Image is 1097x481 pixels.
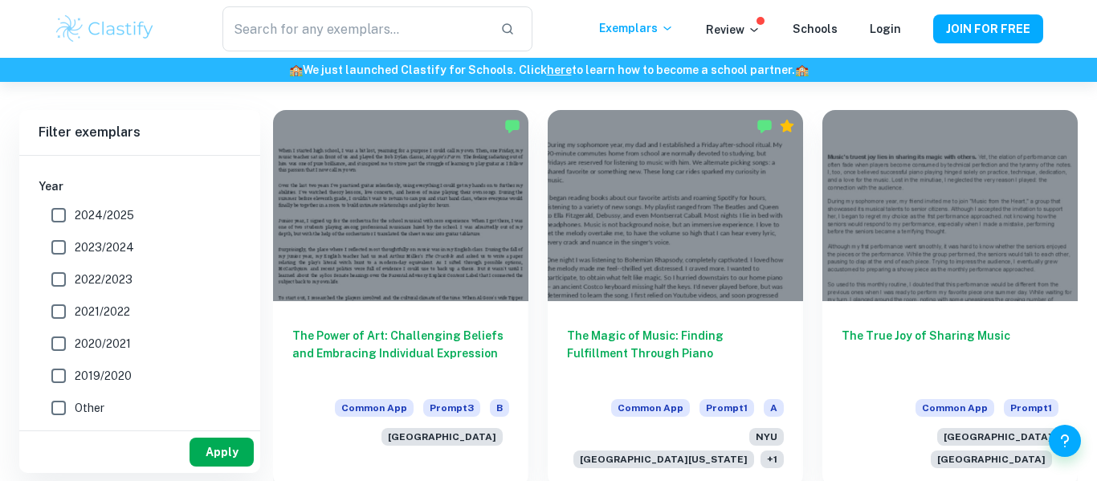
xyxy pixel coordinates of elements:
[699,399,754,417] span: Prompt 1
[39,177,241,195] h6: Year
[222,6,487,51] input: Search for any exemplars...
[75,271,133,288] span: 2022/2023
[75,206,134,224] span: 2024/2025
[75,303,130,320] span: 2021/2022
[611,399,690,417] span: Common App
[573,450,754,468] span: [GEOGRAPHIC_DATA][US_STATE]
[842,327,1058,380] h6: The True Joy of Sharing Music
[756,118,773,134] img: Marked
[793,22,838,35] a: Schools
[1004,399,1058,417] span: Prompt 1
[795,63,809,76] span: 🏫
[490,399,509,417] span: B
[706,21,761,39] p: Review
[933,14,1043,43] button: JOIN FOR FREE
[335,399,414,417] span: Common App
[779,118,795,134] div: Premium
[423,399,480,417] span: Prompt 3
[381,428,503,446] span: [GEOGRAPHIC_DATA]
[75,335,131,353] span: 2020/2021
[931,450,1052,468] span: [GEOGRAPHIC_DATA]
[54,13,156,45] img: Clastify logo
[292,327,509,380] h6: The Power of Art: Challenging Beliefs and Embracing Individual Expression
[764,399,784,417] span: A
[19,110,260,155] h6: Filter exemplars
[289,63,303,76] span: 🏫
[75,367,132,385] span: 2019/2020
[3,61,1094,79] h6: We just launched Clastify for Schools. Click to learn how to become a school partner.
[567,327,784,380] h6: The Magic of Music: Finding Fulfillment Through Piano
[937,428,1058,446] span: [GEOGRAPHIC_DATA]
[504,118,520,134] img: Marked
[599,19,674,37] p: Exemplars
[190,438,254,467] button: Apply
[749,428,784,446] span: NYU
[916,399,994,417] span: Common App
[761,450,784,468] span: + 1
[75,399,104,417] span: Other
[75,238,134,256] span: 2023/2024
[870,22,901,35] a: Login
[547,63,572,76] a: here
[1049,425,1081,457] button: Help and Feedback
